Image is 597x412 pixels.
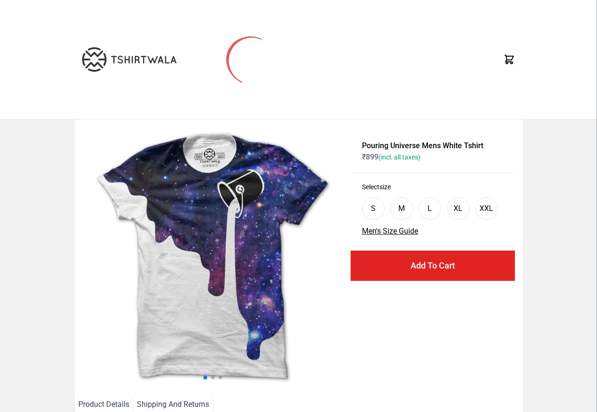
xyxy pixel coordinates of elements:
button: Add To Cart [351,251,515,281]
div: XXL [479,203,493,214]
div: XL [454,203,462,214]
span: (incl. all taxes) [378,153,420,161]
div: S [371,203,376,214]
div: M [398,203,405,214]
button: Men's Size Guide [362,226,418,237]
h3: Select size [362,182,504,192]
img: TW-LOGO-400-104.png [82,47,177,72]
h1: Pouring Universe Mens White Tshirt [362,140,504,151]
img: galaxy.jpg [82,127,343,387]
span: ₹ 899 [362,152,420,161]
div: L [428,203,432,214]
